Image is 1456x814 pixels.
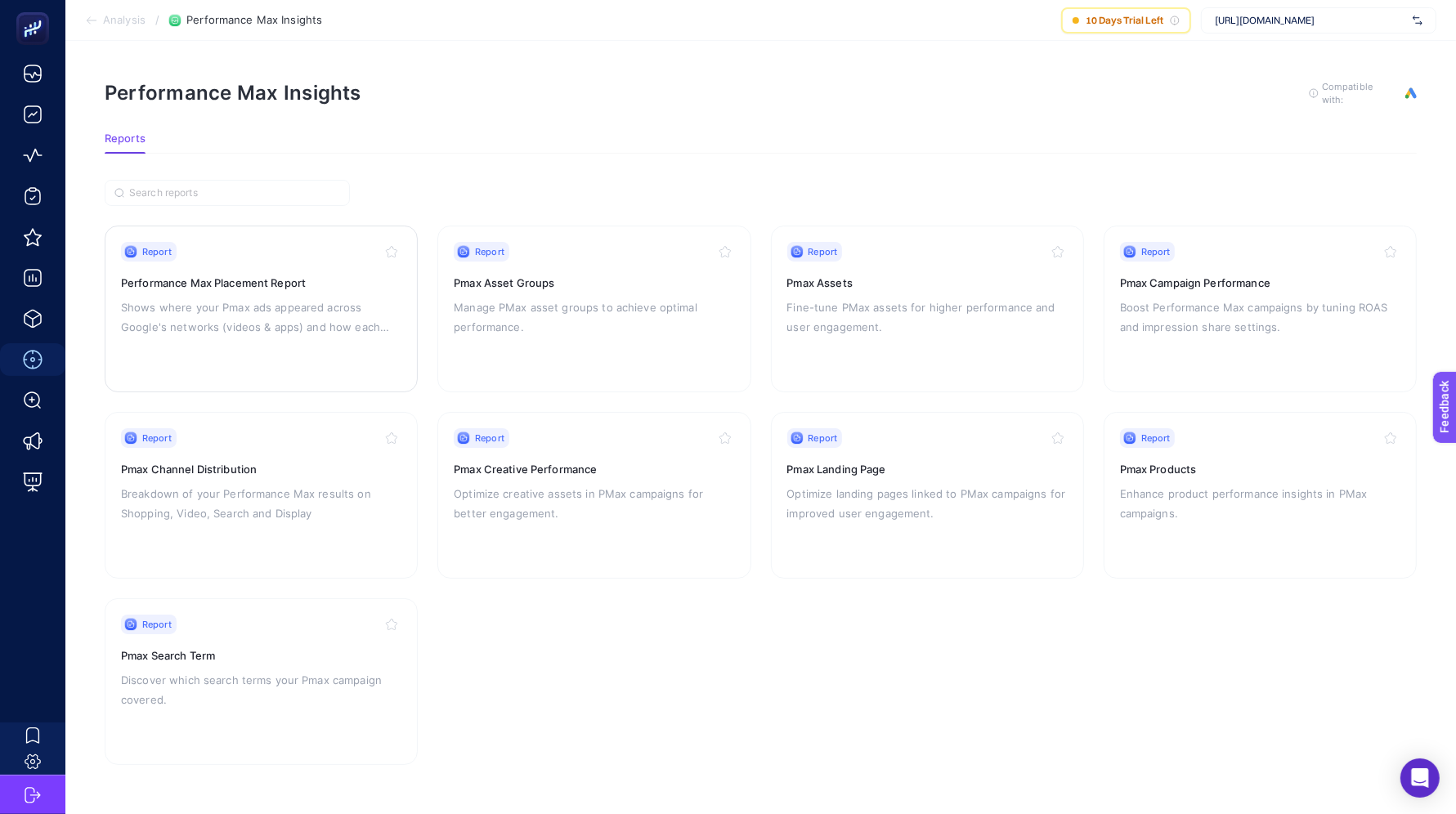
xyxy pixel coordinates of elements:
h3: Pmax Channel Distribution [121,461,401,477]
a: ReportPerformance Max Placement ReportShows where your Pmax ads appeared across Google's networks... [105,226,418,392]
span: Report [142,245,172,258]
div: Open Intercom Messenger [1400,758,1440,798]
span: Report [142,432,172,445]
h3: Pmax Assets [787,275,1068,291]
span: Performance Max Insights [186,14,322,27]
span: Report [142,618,172,631]
a: ReportPmax Asset GroupsManage PMax asset groups to achieve optimal performance. [437,226,750,392]
h3: Pmax Asset Groups [454,275,734,291]
p: Optimize creative assets in PMax campaigns for better engagement. [454,484,734,523]
span: 10 Days Trial Left [1086,14,1163,27]
span: Report [475,245,504,258]
a: ReportPmax Creative PerformanceOptimize creative assets in PMax campaigns for better engagement. [437,412,750,579]
button: Reports [105,132,146,154]
h3: Pmax Search Term [121,647,401,664]
span: Report [809,432,838,445]
p: Shows where your Pmax ads appeared across Google's networks (videos & apps) and how each placemen... [121,297,401,337]
p: Breakdown of your Performance Max results on Shopping, Video, Search and Display [121,484,401,523]
p: Fine-tune PMax assets for higher performance and user engagement. [787,297,1068,337]
span: Report [809,245,838,258]
h1: Performance Max Insights [105,81,361,105]
h3: Pmax Landing Page [787,461,1068,477]
span: [URL][DOMAIN_NAME] [1215,14,1406,27]
h3: Pmax Campaign Performance [1120,275,1400,291]
a: ReportPmax ProductsEnhance product performance insights in PMax campaigns. [1104,412,1417,579]
a: ReportPmax Campaign PerformanceBoost Performance Max campaigns by tuning ROAS and impression shar... [1104,226,1417,392]
p: Manage PMax asset groups to achieve optimal performance. [454,297,734,337]
span: Report [1141,245,1171,258]
span: / [155,13,159,26]
p: Enhance product performance insights in PMax campaigns. [1120,484,1400,523]
p: Optimize landing pages linked to PMax campaigns for improved user engagement. [787,484,1068,523]
p: Discover which search terms your Pmax campaign covered. [121,670,401,709]
h3: Performance Max Placement Report [121,275,401,291]
h3: Pmax Creative Performance [454,461,734,477]
p: Boost Performance Max campaigns by tuning ROAS and impression share settings. [1120,297,1400,337]
a: ReportPmax AssetsFine-tune PMax assets for higher performance and user engagement. [771,226,1084,392]
span: Feedback [10,5,62,18]
span: Analysis [103,14,146,27]
span: Reports [105,132,146,145]
span: Compatible with: [1322,80,1396,106]
img: svg%3e [1413,12,1422,29]
input: Search [129,187,340,199]
a: ReportPmax Channel DistributionBreakdown of your Performance Max results on Shopping, Video, Sear... [105,412,418,579]
h3: Pmax Products [1120,461,1400,477]
a: ReportPmax Search TermDiscover which search terms your Pmax campaign covered. [105,598,418,765]
span: Report [1141,432,1171,445]
span: Report [475,432,504,445]
a: ReportPmax Landing PageOptimize landing pages linked to PMax campaigns for improved user engagement. [771,412,1084,579]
